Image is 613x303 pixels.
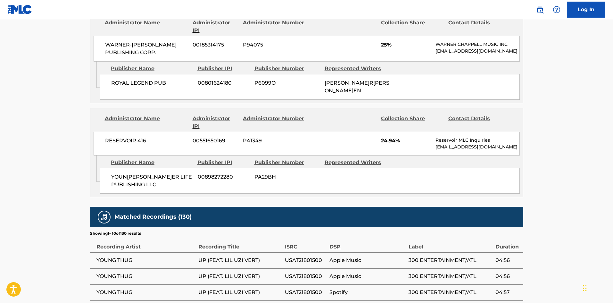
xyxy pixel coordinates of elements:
[581,272,613,303] iframe: Chat Widget
[325,159,390,166] div: Represented Writers
[198,173,250,181] span: 00898272280
[90,231,141,236] p: Showing 1 - 10 of 130 results
[285,236,326,251] div: ISRC
[96,236,195,251] div: Recording Artist
[111,65,193,72] div: Publisher Name
[105,137,188,145] span: RESERVOIR 416
[409,273,492,280] span: 300 ENTERTAINMENT/ATL
[329,273,406,280] span: Apple Music
[114,213,192,221] h5: Matched Recordings (130)
[409,289,492,296] span: 300 ENTERTAINMENT/ATL
[435,48,519,55] p: [EMAIL_ADDRESS][DOMAIN_NAME]
[243,115,305,130] div: Administrator Number
[550,3,563,16] div: Help
[285,273,326,280] span: USAT21801500
[553,6,560,13] img: help
[198,236,282,251] div: Recording Title
[325,65,390,72] div: Represented Writers
[105,19,188,34] div: Administrator Name
[105,115,188,130] div: Administrator Name
[583,279,587,298] div: Drag
[111,159,193,166] div: Publisher Name
[381,137,431,145] span: 24.94%
[254,173,320,181] span: PA29BH
[534,3,546,16] a: Public Search
[254,159,320,166] div: Publisher Number
[193,41,238,49] span: 00185314175
[198,289,282,296] span: UP (FEAT. LIL UZI VERT)
[536,6,544,13] img: search
[193,115,238,130] div: Administrator IPI
[329,236,406,251] div: DSP
[409,257,492,264] span: 300 ENTERTAINMENT/ATL
[381,41,431,49] span: 25%
[198,257,282,264] span: UP (FEAT. LIL UZI VERT)
[100,213,108,221] img: Matched Recordings
[198,79,250,87] span: 00801624180
[329,257,406,264] span: Apple Music
[325,80,389,94] span: [PERSON_NAME]R[PERSON_NAME]EN
[435,41,519,48] p: WARNER CHAPPELL MUSIC INC
[243,137,305,145] span: P41349
[285,257,326,264] span: USAT21801500
[254,79,320,87] span: P6099O
[448,115,510,130] div: Contact Details
[8,5,32,14] img: MLC Logo
[96,289,195,296] span: YOUNG THUG
[495,289,520,296] span: 04:57
[381,19,443,34] div: Collection Share
[243,19,305,34] div: Administrator Number
[198,273,282,280] span: UP (FEAT. LIL UZI VERT)
[285,289,326,296] span: USAT21801500
[567,2,605,18] a: Log In
[197,65,250,72] div: Publisher IPI
[111,79,193,87] span: ROYAL LEGEND PUB
[381,115,443,130] div: Collection Share
[409,236,492,251] div: Label
[193,19,238,34] div: Administrator IPI
[495,236,520,251] div: Duration
[435,144,519,150] p: [EMAIL_ADDRESS][DOMAIN_NAME]
[254,65,320,72] div: Publisher Number
[96,273,195,280] span: YOUNG THUG
[193,137,238,145] span: 00551650169
[495,257,520,264] span: 04:56
[435,137,519,144] p: Reservoir MLC Inquiries
[197,159,250,166] div: Publisher IPI
[448,19,510,34] div: Contact Details
[105,41,188,56] span: WARNER-[PERSON_NAME] PUBLISHING CORP.
[111,173,193,189] span: YOUN[PERSON_NAME]ER LIFE PUBLISHING LLC
[96,257,195,264] span: YOUNG THUG
[495,273,520,280] span: 04:56
[329,289,406,296] span: Spotify
[243,41,305,49] span: P94075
